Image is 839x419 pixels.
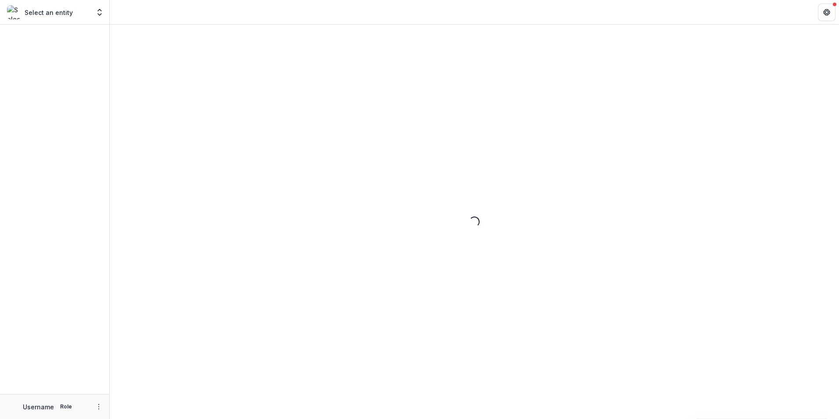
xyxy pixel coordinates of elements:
img: Select an entity [7,5,21,19]
button: More [93,401,104,412]
p: Role [57,403,75,411]
button: Open entity switcher [93,4,106,21]
p: Select an entity [25,8,73,17]
button: Get Help [818,4,835,21]
p: Username [23,402,54,412]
